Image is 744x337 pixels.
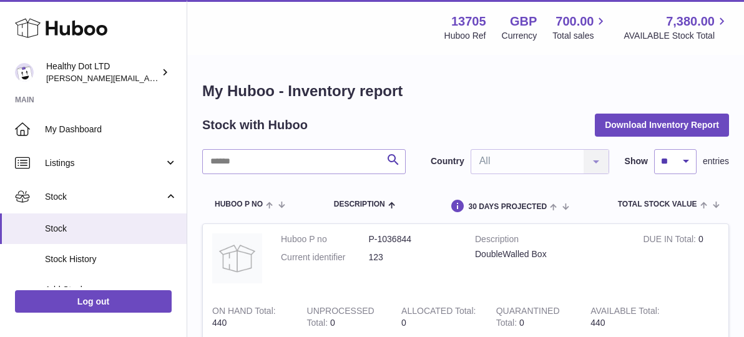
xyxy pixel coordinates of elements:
[45,223,177,235] span: Stock
[643,234,698,247] strong: DUE IN Total
[45,191,164,203] span: Stock
[552,30,608,42] span: Total sales
[444,30,486,42] div: Huboo Ref
[369,233,457,245] dd: P-1036844
[618,200,697,208] span: Total stock value
[281,233,369,245] dt: Huboo P no
[202,117,308,134] h2: Stock with Huboo
[475,248,624,260] div: DoubleWalled Box
[212,306,276,319] strong: ON HAND Total
[624,13,729,42] a: 7,380.00 AVAILABLE Stock Total
[431,155,464,167] label: Country
[46,61,159,84] div: Healthy Dot LTD
[624,30,729,42] span: AVAILABLE Stock Total
[703,155,729,167] span: entries
[590,306,660,319] strong: AVAILABLE Total
[496,306,560,331] strong: QUARANTINED Total
[634,224,728,296] td: 0
[401,306,476,319] strong: ALLOCATED Total
[475,233,624,248] strong: Description
[519,318,524,328] span: 0
[502,30,537,42] div: Currency
[45,253,177,265] span: Stock History
[334,200,385,208] span: Description
[468,203,547,211] span: 30 DAYS PROJECTED
[625,155,648,167] label: Show
[451,13,486,30] strong: 13705
[215,200,263,208] span: Huboo P no
[15,63,34,82] img: Dorothy@healthydot.com
[212,233,262,283] img: product image
[595,114,729,136] button: Download Inventory Report
[510,13,537,30] strong: GBP
[556,13,594,30] span: 700.00
[369,252,457,263] dd: 123
[281,252,369,263] dt: Current identifier
[46,73,250,83] span: [PERSON_NAME][EMAIL_ADDRESS][DOMAIN_NAME]
[45,284,177,296] span: Add Stock
[666,13,715,30] span: 7,380.00
[307,306,374,331] strong: UNPROCESSED Total
[45,157,164,169] span: Listings
[552,13,608,42] a: 700.00 Total sales
[45,124,177,135] span: My Dashboard
[202,81,729,101] h1: My Huboo - Inventory report
[15,290,172,313] a: Log out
